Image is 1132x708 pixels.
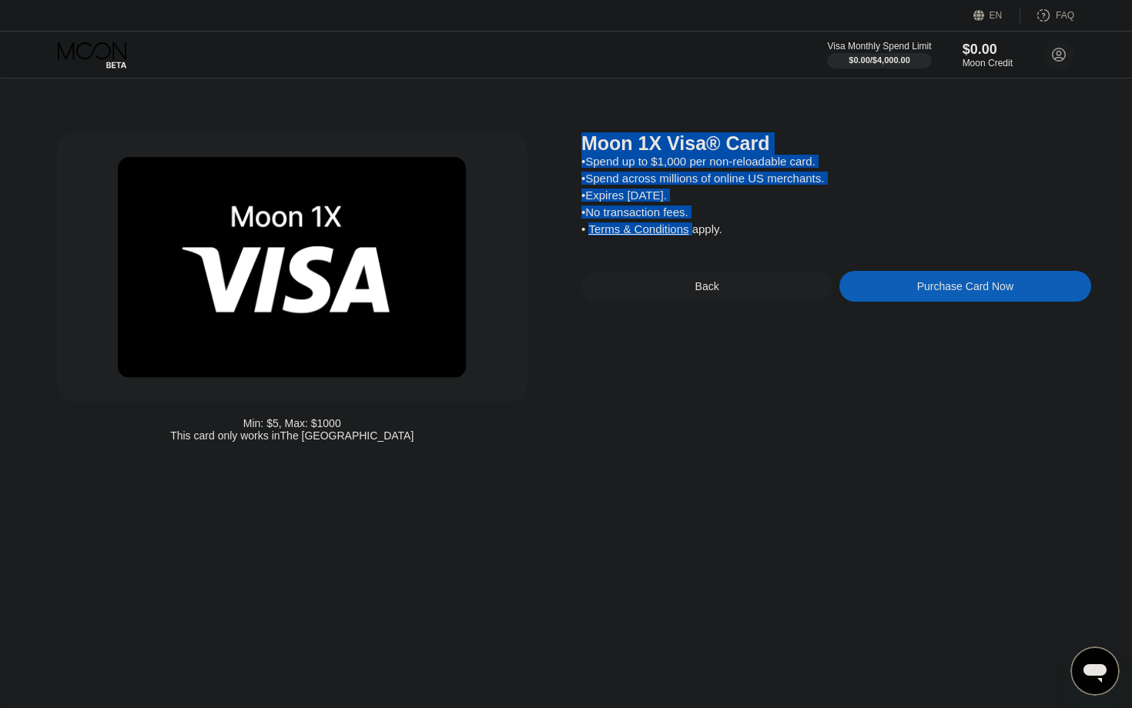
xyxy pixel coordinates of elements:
div: • Spend up to $1,000 per non-reloadable card. [581,155,1091,168]
div: Back [581,271,832,302]
div: Purchase Card Now [839,271,1090,302]
div: $0.00 / $4,000.00 [849,55,910,65]
div: FAQ [1020,8,1074,23]
div: Min: $ 5 , Max: $ 1000 [243,417,341,429]
div: Visa Monthly Spend Limit [827,41,931,52]
div: $0.00 [963,42,1013,58]
div: Terms & Conditions [588,222,688,239]
div: Moon 1X Visa® Card [581,132,1091,155]
div: Moon Credit [963,58,1013,68]
div: • Expires [DATE]. [581,189,1091,202]
div: FAQ [1056,10,1074,21]
div: $0.00Moon Credit [963,42,1013,68]
div: Visa Monthly Spend Limit$0.00/$4,000.00 [827,41,931,68]
div: • apply . [581,222,1091,239]
div: This card only works in The [GEOGRAPHIC_DATA] [170,429,414,442]
div: EN [990,10,1003,21]
div: EN [973,8,1020,23]
div: Back [695,280,719,292]
div: Purchase Card Now [917,280,1013,292]
div: • No transaction fees. [581,205,1091,219]
iframe: メッセージングウィンドウを開くボタン [1070,646,1120,696]
span: Terms & Conditions [588,222,688,235]
div: • Spend across millions of online US merchants. [581,172,1091,185]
